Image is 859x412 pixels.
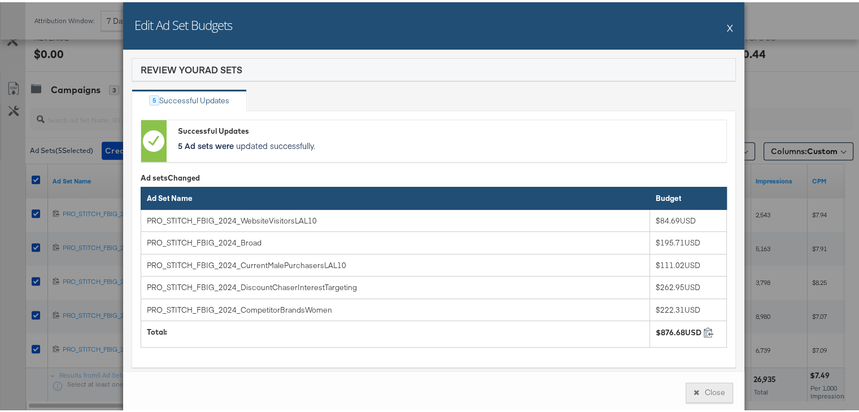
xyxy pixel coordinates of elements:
[649,207,726,230] td: $84.69USD
[149,93,159,103] div: 5
[649,230,726,252] td: $195.71USD
[147,258,599,269] div: PRO_STITCH_FBIG_2024_CurrentMalePurchasersLAL10
[141,185,650,208] th: Ad Set Name
[147,280,599,291] div: PRO_STITCH_FBIG_2024_DiscountChaserInterestTargeting
[649,185,726,208] th: Budget
[147,303,599,313] div: PRO_STITCH_FBIG_2024_CompetitorBrandsWomen
[178,138,234,149] strong: 5 Ad sets were
[727,14,733,37] button: X
[649,274,726,297] td: $262.95USD
[147,325,644,335] div: Total:
[141,61,242,74] div: Review Your Ad Sets
[134,14,232,31] h2: Edit Ad Set Budgets
[686,380,733,401] button: Close
[178,138,721,149] p: updated successfully.
[178,124,721,134] div: Successful Updates
[159,93,229,104] div: Successful Updates
[656,325,701,336] div: $876.68USD
[147,213,599,224] div: PRO_STITCH_FBIG_2024_WebsiteVisitorsLAL10
[649,296,726,319] td: $222.31USD
[141,170,727,181] div: Ad sets Changed
[649,252,726,274] td: $111.02USD
[147,235,599,246] div: PRO_STITCH_FBIG_2024_Broad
